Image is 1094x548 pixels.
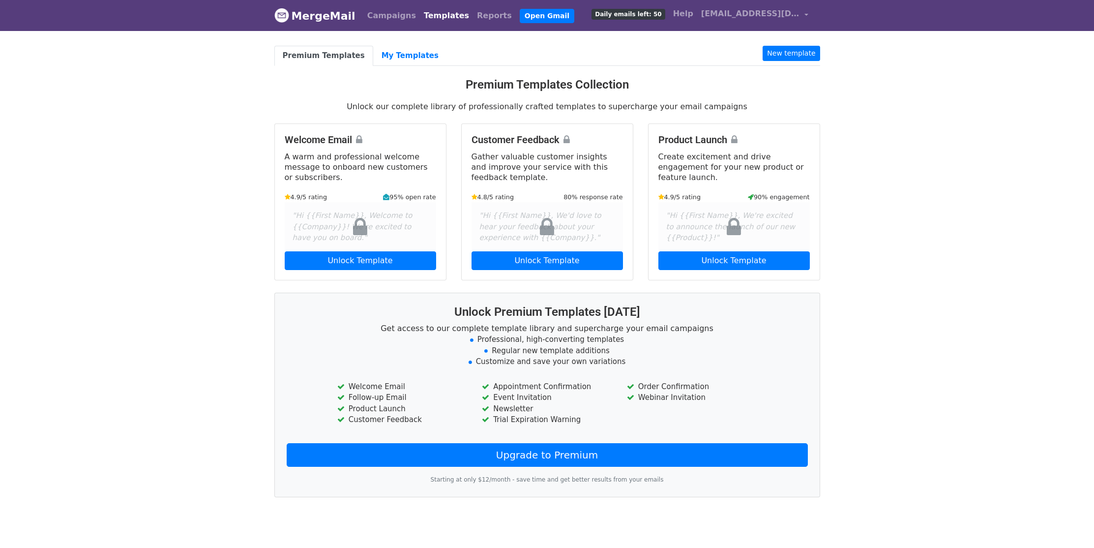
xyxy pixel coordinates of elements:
a: Upgrade to Premium [287,443,808,467]
a: Unlock Template [285,251,436,270]
h4: Welcome Email [285,134,436,146]
p: A warm and professional welcome message to onboard new customers or subscribers. [285,152,436,183]
li: Product Launch [337,403,467,415]
small: 4.9/5 rating [285,192,327,202]
small: 4.8/5 rating [472,192,514,202]
li: Newsletter [482,403,612,415]
a: Campaigns [363,6,420,26]
a: Reports [473,6,516,26]
a: My Templates [373,46,447,66]
a: Open Gmail [520,9,574,23]
a: [EMAIL_ADDRESS][DOMAIN_NAME] [697,4,812,27]
li: Regular new template additions [287,345,808,357]
li: Webinar Invitation [627,392,757,403]
div: "Hi {{First Name}}, We'd love to hear your feedback about your experience with {{Company}}." [472,202,623,251]
li: Trial Expiration Warning [482,414,612,426]
p: Starting at only $12/month - save time and get better results from your emails [287,475,808,485]
a: Help [669,4,697,24]
p: Unlock our complete library of professionally crafted templates to supercharge your email campaigns [274,101,820,112]
small: 4.9/5 rating [658,192,701,202]
a: Premium Templates [274,46,373,66]
a: Daily emails left: 50 [588,4,669,24]
p: Get access to our complete template library and supercharge your email campaigns [287,323,808,334]
h3: Premium Templates Collection [274,78,820,92]
h4: Customer Feedback [472,134,623,146]
li: Follow-up Email [337,392,467,403]
a: Unlock Template [658,251,810,270]
div: "Hi {{First Name}}, Welcome to {{Company}}! We're excited to have you on board." [285,202,436,251]
span: Daily emails left: 50 [591,9,665,20]
small: 90% engagement [748,192,810,202]
small: 80% response rate [563,192,622,202]
a: New template [763,46,820,61]
li: Appointment Confirmation [482,381,612,393]
a: Unlock Template [472,251,623,270]
small: 95% open rate [383,192,436,202]
h3: Unlock Premium Templates [DATE] [287,305,808,319]
p: Gather valuable customer insights and improve your service with this feedback template. [472,152,623,183]
span: [EMAIL_ADDRESS][DOMAIN_NAME] [701,8,799,20]
img: MergeMail logo [274,8,289,23]
li: Customize and save your own variations [287,356,808,367]
li: Welcome Email [337,381,467,393]
a: Templates [420,6,473,26]
li: Order Confirmation [627,381,757,393]
li: Professional, high-converting templates [287,334,808,345]
a: MergeMail [274,5,355,26]
p: Create excitement and drive engagement for your new product or feature launch. [658,152,810,183]
h4: Product Launch [658,134,810,146]
div: "Hi {{First Name}}, We're excited to announce the launch of our new {{Product}}!" [658,202,810,251]
li: Customer Feedback [337,414,467,426]
li: Event Invitation [482,392,612,403]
